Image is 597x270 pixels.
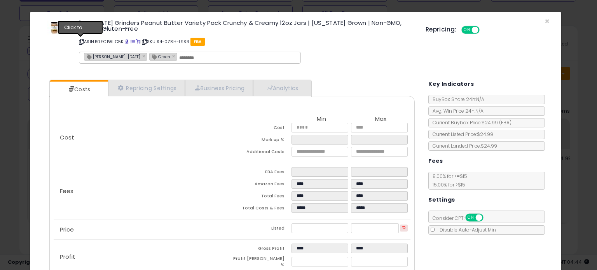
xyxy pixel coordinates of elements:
[190,38,205,46] span: FBA
[429,173,467,188] span: 8.00 % for <= $15
[232,123,292,135] td: Cost
[136,38,140,45] a: Your listing only
[482,214,495,221] span: OFF
[232,135,292,147] td: Mark up %
[54,226,232,233] p: Price
[478,27,491,33] span: OFF
[54,254,232,260] p: Profit
[79,35,414,48] p: ASIN: B0FC1WLC5K | SKU: S4-0Z8H-U1SR
[232,256,292,270] td: Profit [PERSON_NAME] %
[428,195,455,205] h5: Settings
[429,96,484,103] span: BuyBox Share 24h: N/A
[232,244,292,256] td: Gross Profit
[429,143,497,149] span: Current Landed Price: $24.99
[108,80,185,96] a: Repricing Settings
[232,179,292,191] td: Amazon Fees
[142,52,147,59] a: ×
[429,215,494,221] span: Consider CPT:
[232,147,292,159] td: Additional Costs
[232,191,292,203] td: Total Fees
[429,108,484,114] span: Avg. Win Price 24h: N/A
[54,188,232,194] p: Fees
[466,214,476,221] span: ON
[125,38,129,45] a: BuyBox page
[429,119,511,126] span: Current Buybox Price:
[131,38,135,45] a: All offer listings
[436,226,496,233] span: Disable Auto-Adjust Min
[428,156,443,166] h5: Fees
[429,181,465,188] span: 15.00 % for > $15
[292,116,351,123] th: Min
[499,119,511,126] span: ( FBA )
[185,80,253,96] a: Business Pricing
[429,131,493,138] span: Current Listed Price: $24.99
[253,80,311,96] a: Analytics
[172,52,177,59] a: ×
[150,53,170,60] span: Green
[54,134,232,141] p: Cost
[79,20,414,31] h3: [US_STATE] Grinders Peanut Butter Variety Pack Crunchy & Creamy 12oz Jars | [US_STATE] Grown | No...
[462,27,472,33] span: ON
[232,167,292,179] td: FBA Fees
[482,119,511,126] span: $24.99
[232,203,292,215] td: Total Costs & Fees
[351,116,410,123] th: Max
[84,53,140,60] span: [PERSON_NAME]-[DATE]
[545,16,550,27] span: ×
[428,79,474,89] h5: Key Indicators
[232,223,292,235] td: Listed
[47,20,71,35] img: 41j8bK3+5yL._SL60_.jpg
[50,82,107,97] a: Costs
[426,26,457,33] h5: Repricing:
